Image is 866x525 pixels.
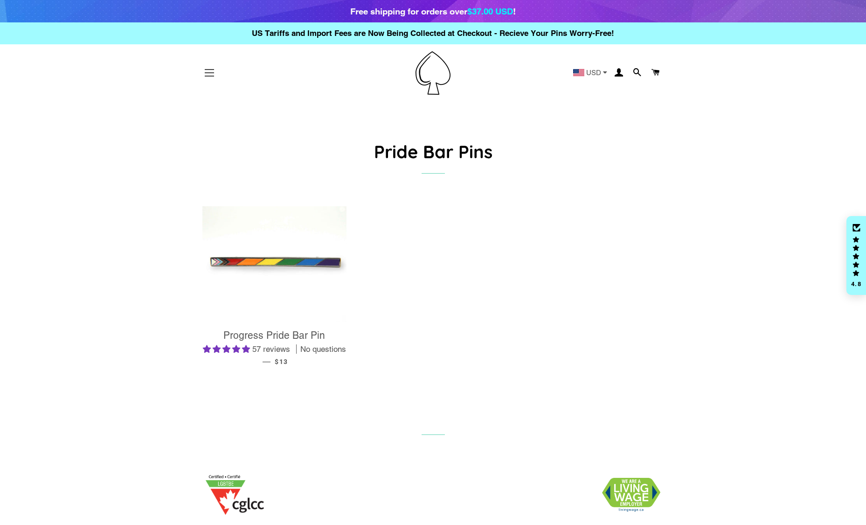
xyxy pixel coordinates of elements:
[263,357,270,366] span: —
[851,281,862,287] div: 4.8
[252,344,290,354] span: 57 reviews
[416,51,450,95] img: Pin-Ace
[223,329,325,341] span: Progress Pride Bar Pin
[202,139,664,164] h1: Pride Bar Pins
[203,344,252,354] span: 4.98 stars
[206,475,264,515] img: 1705457225.png
[202,206,347,322] img: Progress Pride Bar Pin - Pin-Ace
[846,216,866,295] div: Click to open Judge.me floating reviews tab
[602,478,660,512] img: 1706832627.png
[202,322,347,374] a: Progress Pride Bar Pin 4.98 stars 57 reviews No questions — $13
[275,358,288,365] span: $13
[467,6,513,16] span: $37.00 USD
[350,5,516,18] div: Free shipping for orders over !
[300,344,346,355] span: No questions
[586,69,601,76] span: USD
